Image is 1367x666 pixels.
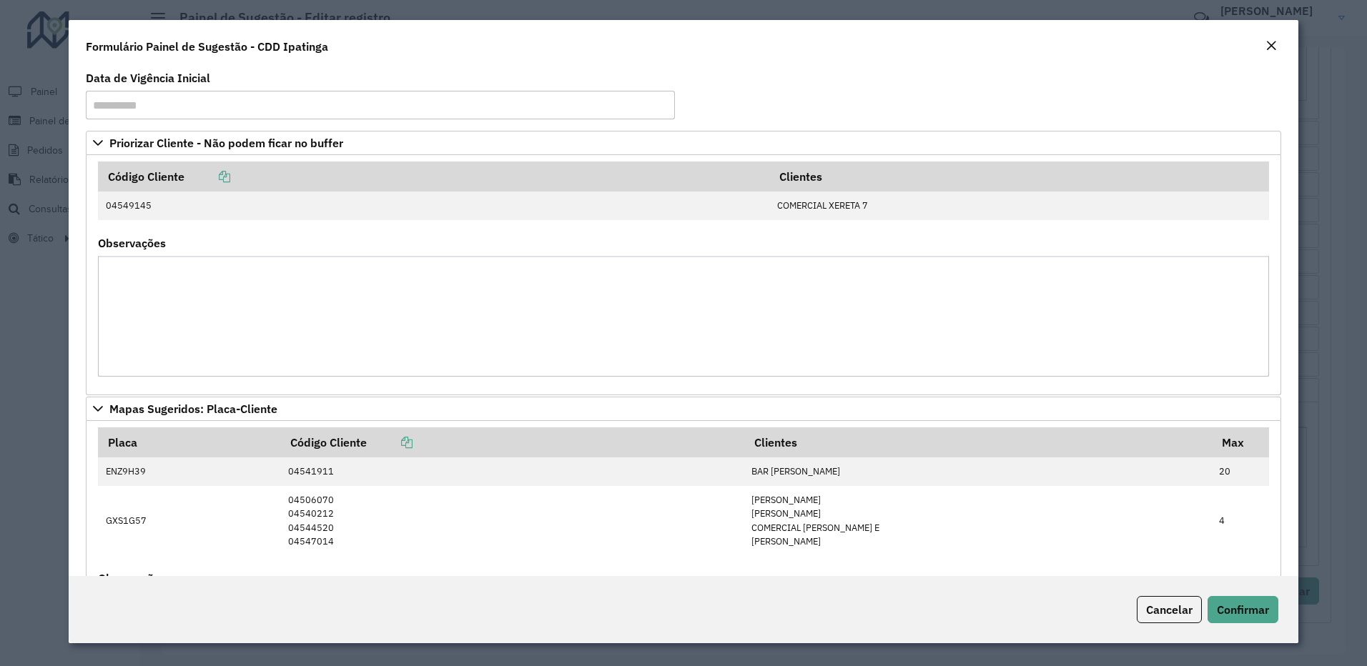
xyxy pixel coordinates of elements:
th: Placa [98,427,280,457]
em: Fechar [1265,40,1277,51]
td: 04541911 [280,457,744,486]
a: Mapas Sugeridos: Placa-Cliente [86,397,1282,421]
label: Observações [98,570,166,587]
span: Cancelar [1146,602,1193,617]
label: Observações [98,234,166,252]
td: [PERSON_NAME] [PERSON_NAME] COMERCIAL [PERSON_NAME] E [PERSON_NAME] [744,486,1212,556]
td: 4 [1212,486,1269,556]
h4: Formulário Painel de Sugestão - CDD Ipatinga [86,38,328,55]
td: ENZ9H39 [98,457,280,486]
label: Data de Vigência Inicial [86,69,210,86]
td: GXS1G57 [98,486,280,556]
th: Clientes [769,161,1269,192]
span: Confirmar [1217,602,1269,617]
th: Max [1212,427,1269,457]
button: Confirmar [1208,596,1278,623]
td: 20 [1212,457,1269,486]
td: BAR [PERSON_NAME] [744,457,1212,486]
div: Priorizar Cliente - Não podem ficar no buffer [86,155,1282,395]
th: Código Cliente [98,161,769,192]
th: Código Cliente [280,427,744,457]
td: 04549145 [98,192,769,220]
span: Mapas Sugeridos: Placa-Cliente [109,403,277,414]
button: Close [1261,37,1281,56]
a: Copiar [184,169,230,184]
a: Priorizar Cliente - Não podem ficar no buffer [86,131,1282,155]
span: Priorizar Cliente - Não podem ficar no buffer [109,137,343,149]
td: COMERCIAL XERETA 7 [769,192,1269,220]
button: Cancelar [1137,596,1202,623]
td: 04506070 04540212 04544520 04547014 [280,486,744,556]
th: Clientes [744,427,1212,457]
a: Copiar [367,435,413,449]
